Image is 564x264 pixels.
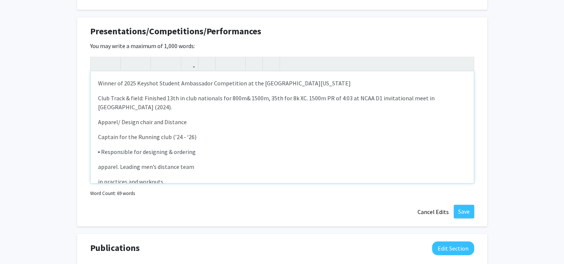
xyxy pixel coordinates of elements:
[98,178,164,185] span: in practices and workouts.
[6,230,32,258] iframe: Chat
[98,133,196,141] span: Captain for the Running club (’24 - ‘26)
[136,57,149,70] button: Emphasis (Ctrl + I)
[413,205,454,219] button: Cancel Edits
[92,57,105,70] button: Undo (Ctrl + Z)
[265,57,278,70] button: Insert horizontal rule
[153,57,166,70] button: Superscript
[98,94,466,111] p: Club Track & field: Finished 13th in club nationals for 800m
[105,57,119,70] button: Redo (Ctrl + Y)
[230,57,243,70] button: Ordered list
[454,205,474,218] button: Save
[98,163,194,170] span: apparel. Leading men’s distance team
[248,57,261,70] button: Remove format
[98,148,196,155] span: ▪ Responsible for designing & ordering
[123,57,136,70] button: Strong (Ctrl + B)
[91,71,474,183] div: Note to users with screen readers: Please deactivate our accessibility plugin for this page as it...
[90,25,261,38] span: Presentations/Competitions/Performances
[90,190,135,197] small: Word Count: 69 words
[183,57,196,70] button: Link
[90,41,195,50] label: You may write a maximum of 1,000 words:
[166,57,179,70] button: Subscript
[432,241,474,255] button: Edit Publications
[459,57,472,70] button: Fullscreen
[90,241,140,255] span: Publications
[98,79,466,88] p: Winner of 2025 Keyshot Student Ambassador Competition at the [GEOGRAPHIC_DATA][US_STATE]
[217,57,230,70] button: Unordered list
[98,94,435,111] span: & 1500m, 35th for 8k XC. 1500m PR of 4:03 at NCAA D1 invitational meet in [GEOGRAPHIC_DATA] (2024).
[98,118,187,126] span: Apparel/ Design chair and Distance
[200,57,213,70] button: Insert Image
